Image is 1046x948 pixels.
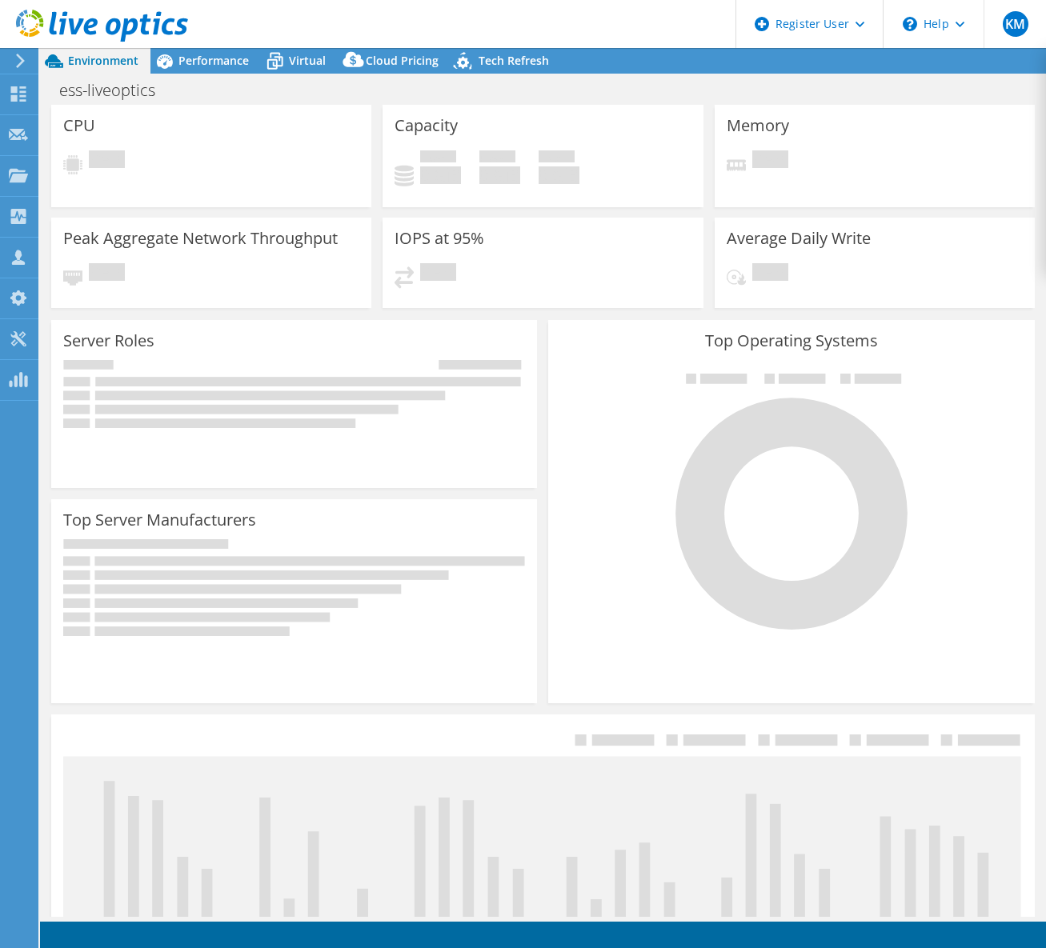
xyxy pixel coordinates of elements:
h3: Top Server Manufacturers [63,511,256,529]
h4: 0 GiB [420,166,461,184]
span: KM [1003,11,1028,37]
span: Total [539,150,575,166]
h3: Server Roles [63,332,154,350]
span: Cloud Pricing [366,53,439,68]
span: Pending [752,263,788,285]
h3: Memory [727,117,789,134]
h1: ess-liveoptics [52,82,180,99]
h3: Capacity [395,117,458,134]
span: Pending [420,263,456,285]
h3: CPU [63,117,95,134]
h3: Average Daily Write [727,230,871,247]
span: Virtual [289,53,326,68]
h3: Top Operating Systems [560,332,1022,350]
span: Pending [752,150,788,172]
span: Environment [68,53,138,68]
h4: 0 GiB [479,166,520,184]
svg: \n [903,17,917,31]
h3: IOPS at 95% [395,230,484,247]
span: Tech Refresh [479,53,549,68]
span: Free [479,150,515,166]
span: Pending [89,263,125,285]
h4: 0 GiB [539,166,579,184]
span: Performance [178,53,249,68]
h3: Peak Aggregate Network Throughput [63,230,338,247]
span: Pending [89,150,125,172]
span: Used [420,150,456,166]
